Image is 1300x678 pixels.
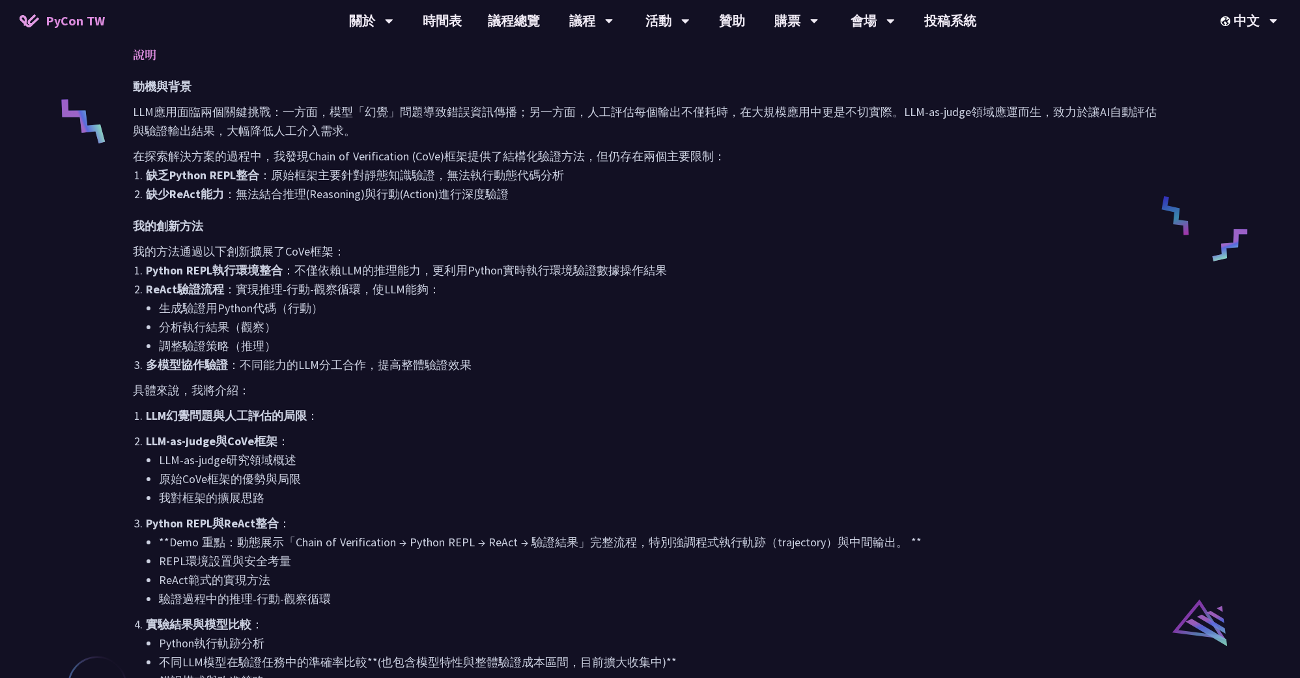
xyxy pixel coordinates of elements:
li: 生成驗證用Python代碼（行動） [159,299,1167,317]
strong: LLM幻覺問題與人工評估的局限 [146,408,307,423]
li: 我對框架的擴展思路 [159,488,1167,507]
a: PyCon TW [7,5,118,37]
span: PyCon TW [46,11,105,31]
p: 我的方法通過以下創新擴展了CoVe框架： [133,242,1167,261]
strong: Python REPL執行環境整合 [146,263,283,278]
p: LLM應用面臨兩個關鍵挑戰：一方面，模型「幻覺」問題導致錯誤資訊傳播；另一方面，人工評估每個輸出不僅耗時，在大規模應用中更是不切實際。LLM-as-judge領域應運而生，致力於讓AI自動評估與... [133,102,1167,140]
p: ： [146,432,1167,450]
strong: 多模型協作驗證 [146,357,228,372]
strong: LLM-as-judge與CoVe框架 [146,434,277,449]
li: 調整驗證策略（推理） [159,336,1167,355]
img: Home icon of PyCon TW 2025 [20,14,39,27]
p: 說明 [133,45,1141,64]
p: ： [146,514,1167,533]
img: Locale Icon [1221,16,1234,26]
li: ：原始框架主要針對靜態知識驗證，無法執行動態代碼分析 [146,166,1167,184]
p: ： [146,615,1167,634]
li: **Demo 重點：動態展示「Chain of Verification → Python REPL → ReAct → 驗證結果」完整流程，特別強調程式執行軌跡（trajectory）與中間輸... [159,533,1167,552]
strong: 實驗結果與模型比較 [146,617,251,632]
h3: 我的創新方法 [133,216,1167,235]
li: ：不僅依賴LLM的推理能力，更利用Python實時執行環境驗證數據操作結果 [146,261,1167,280]
li: LLM-as-judge研究領域概述 [159,450,1167,469]
li: ReAct範式的實現方法 [159,570,1167,589]
strong: 缺乏Python REPL整合 [146,168,259,183]
li: 分析執行結果（觀察） [159,317,1167,336]
li: 不同LLM模型在驗證任務中的準確率比較**(也包含模型特性與整體驗證成本區間，目前擴大收集中)** [159,653,1167,671]
strong: 缺少ReAct能力 [146,186,224,201]
li: ：無法結合推理(Reasoning)與行動(Action)進行深度驗證 [146,184,1167,203]
li: REPL環境設置與安全考量 [159,552,1167,570]
h3: 動機與背景 [133,77,1167,96]
li: 原始CoVe框架的優勢與局限 [159,469,1167,488]
strong: ReAct驗證流程 [146,282,224,297]
li: ：實現推理-行動-觀察循環，使LLM能夠： [146,280,1167,355]
li: Python執行軌跡分析 [159,634,1167,653]
li: ：不同能力的LLM分工合作，提高整體驗證效果 [146,355,1167,374]
p: 具體來說，我將介紹： [133,381,1167,400]
li: 驗證過程中的推理-行動-觀察循環 [159,589,1167,608]
strong: Python REPL與ReAct整合 [146,516,279,531]
p: 在探索解決方案的過程中，我發現Chain of Verification (CoVe)框架提供了結構化驗證方法，但仍存在兩個主要限制： [133,147,1167,166]
p: ： [146,406,1167,425]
